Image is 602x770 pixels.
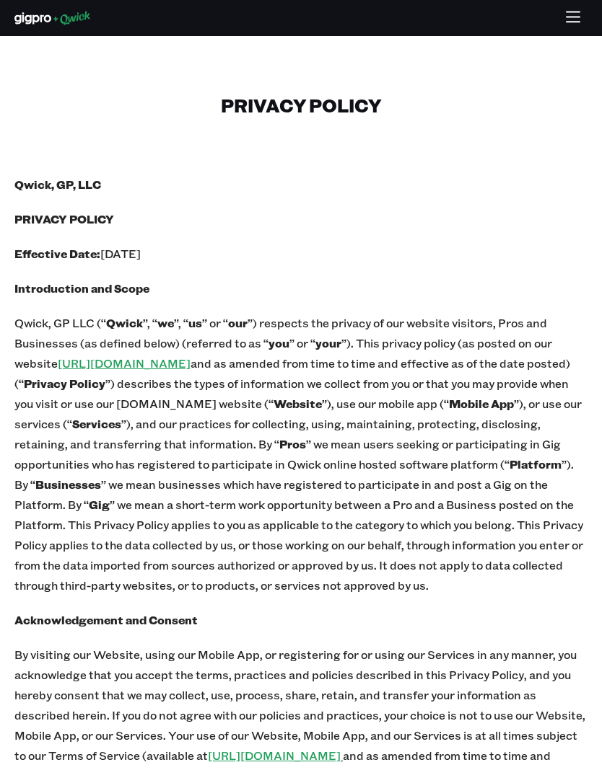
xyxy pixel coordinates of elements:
b: Pros [279,436,306,451]
b: Introduction and Scope [14,280,149,296]
b: Platform [510,456,562,472]
b: your [315,335,341,350]
b: us [188,315,202,330]
b: we [157,315,174,330]
b: Mobile App [449,396,514,411]
p: Qwick, GP LLC (“ ”, “ ”, “ ” or “ ”) respects the privacy of our website visitors, Pros and Busin... [14,313,588,596]
b: you [269,335,289,350]
p: [DATE] [14,244,588,264]
b: Privacy Policy [24,376,105,391]
a: [URL][DOMAIN_NAME] [58,355,191,371]
b: Website [274,396,322,411]
h1: PRIVACY POLICY [14,94,588,117]
b: Gig [89,497,110,512]
b: Businesses [35,477,101,492]
a: [URL][DOMAIN_NAME] [208,748,341,763]
b: Acknowledgement and Consent [14,612,198,627]
b: Services [72,416,121,431]
b: our [228,315,248,330]
b: Qwick, GP, LLC [14,177,101,192]
b: Effective Date: [14,246,100,261]
b: PRIVACY POLICY [14,211,114,226]
b: Qwick [106,315,143,330]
